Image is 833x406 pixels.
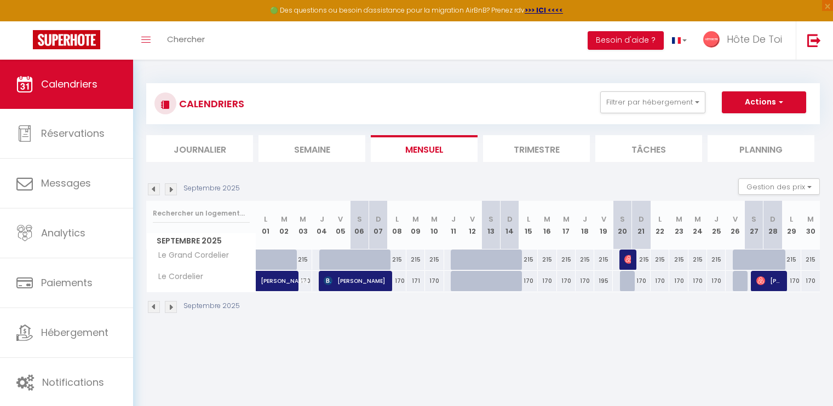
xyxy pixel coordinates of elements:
[167,33,205,45] span: Chercher
[613,201,631,250] th: 20
[41,176,91,190] span: Messages
[576,250,594,270] div: 215
[583,214,587,224] abbr: J
[726,201,744,250] th: 26
[406,250,425,270] div: 215
[256,271,275,292] a: [PERSON_NAME]
[703,31,720,48] img: ...
[41,276,93,289] span: Paiements
[388,250,406,270] div: 215
[595,135,702,162] li: Tâches
[632,271,651,291] div: 170
[470,214,475,224] abbr: V
[801,271,820,291] div: 170
[519,250,538,270] div: 215
[688,201,707,250] th: 24
[557,271,576,291] div: 170
[451,214,456,224] abbr: J
[708,135,814,162] li: Planning
[790,214,793,224] abbr: L
[632,250,651,270] div: 215
[782,250,801,270] div: 215
[33,30,100,49] img: Super Booking
[41,77,97,91] span: Calendriers
[320,214,324,224] abbr: J
[639,214,644,224] abbr: D
[489,214,493,224] abbr: S
[183,301,240,311] p: Septembre 2025
[538,201,556,250] th: 16
[576,271,594,291] div: 170
[146,135,253,162] li: Journalier
[406,271,425,291] div: 171
[594,271,613,291] div: 195
[722,91,806,113] button: Actions
[557,201,576,250] th: 17
[695,21,796,60] a: ... Hôte De Toi
[576,201,594,250] th: 18
[331,201,350,250] th: 05
[694,214,701,224] abbr: M
[669,250,688,270] div: 215
[707,271,726,291] div: 170
[688,271,707,291] div: 170
[801,250,820,270] div: 215
[153,204,250,223] input: Rechercher un logement...
[41,226,85,240] span: Analytics
[538,250,556,270] div: 215
[733,214,738,224] abbr: V
[312,201,331,250] th: 04
[444,201,463,250] th: 11
[388,271,406,291] div: 170
[519,271,538,291] div: 170
[669,201,688,250] th: 23
[41,126,105,140] span: Réservations
[300,214,306,224] abbr: M
[651,201,669,250] th: 22
[148,250,232,262] span: Le Grand Cordelier
[756,270,781,291] span: [PERSON_NAME]
[807,214,814,224] abbr: M
[463,201,481,250] th: 12
[745,201,763,250] th: 27
[147,233,256,249] span: Septembre 2025
[338,214,343,224] abbr: V
[406,201,425,250] th: 09
[727,32,782,46] span: Hôte De Toi
[782,201,801,250] th: 29
[801,201,820,250] th: 30
[159,21,213,60] a: Chercher
[544,214,550,224] abbr: M
[294,201,312,250] th: 03
[324,270,386,291] span: [PERSON_NAME]
[563,214,570,224] abbr: M
[183,183,240,194] p: Septembre 2025
[371,135,478,162] li: Mensuel
[483,135,590,162] li: Trimestre
[376,214,381,224] abbr: D
[425,201,444,250] th: 10
[275,201,294,250] th: 02
[594,201,613,250] th: 19
[412,214,419,224] abbr: M
[261,265,311,286] span: [PERSON_NAME]
[527,214,530,224] abbr: L
[676,214,682,224] abbr: M
[714,214,719,224] abbr: J
[258,135,365,162] li: Semaine
[425,271,444,291] div: 170
[357,214,362,224] abbr: S
[658,214,662,224] abbr: L
[807,33,821,47] img: logout
[519,201,538,250] th: 15
[176,91,244,116] h3: CALENDRIERS
[688,250,707,270] div: 215
[281,214,288,224] abbr: M
[395,214,399,224] abbr: L
[707,250,726,270] div: 215
[431,214,438,224] abbr: M
[651,250,669,270] div: 215
[369,201,387,250] th: 07
[600,91,705,113] button: Filtrer par hébergement
[42,375,104,389] span: Notifications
